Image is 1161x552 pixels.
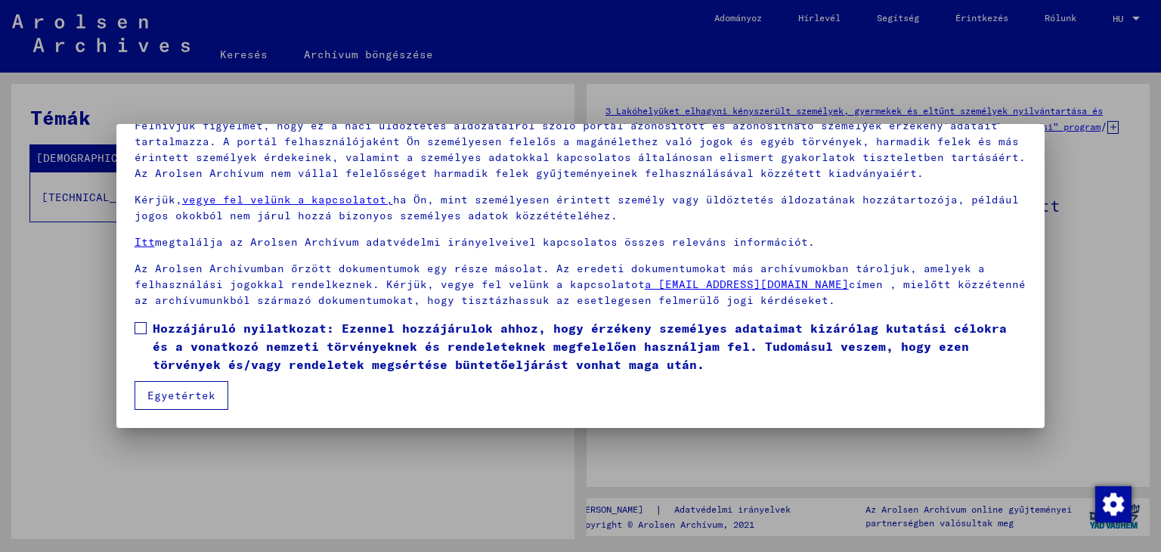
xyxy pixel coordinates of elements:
[135,193,1019,222] font: ha Ön, mint személyesen érintett személy vagy üldöztetés áldozatának hozzátartozója, például jogo...
[1094,485,1131,522] div: Hozzájárulás módosítása
[1095,486,1132,523] img: Hozzájárulás módosítása
[147,389,215,402] font: Egyetértek
[153,321,1007,372] font: Hozzájáruló nyilatkozat: Ezennel hozzájárulok ahhoz, hogy érzékeny személyes adataimat kizárólag ...
[135,262,985,291] font: Az Arolsen Archívumban őrzött dokumentumok egy része másolat. Az eredeti dokumentumokat más archí...
[135,193,182,206] font: Kérjük,
[135,381,228,410] button: Egyetértek
[135,235,155,249] a: Itt
[645,278,849,291] a: a [EMAIL_ADDRESS][DOMAIN_NAME]
[155,235,815,249] font: megtalálja az Arolsen Archívum adatvédelmi irányelveivel kapcsolatos összes releváns információt.
[182,193,393,206] a: vegye fel velünk a kapcsolatot,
